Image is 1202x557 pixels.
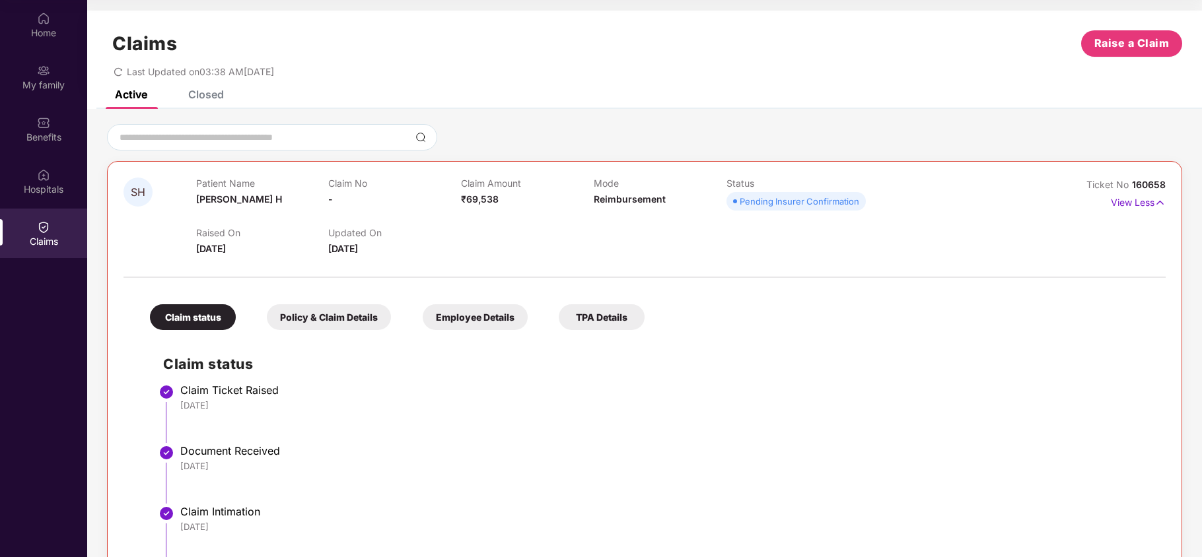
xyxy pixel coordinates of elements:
[328,178,461,189] p: Claim No
[1086,179,1132,190] span: Ticket No
[37,12,50,25] img: svg+xml;base64,PHN2ZyBpZD0iSG9tZSIgeG1sbnM9Imh0dHA6Ly93d3cudzMub3JnLzIwMDAvc3ZnIiB3aWR0aD0iMjAiIG...
[188,88,224,101] div: Closed
[180,399,1152,411] div: [DATE]
[196,227,329,238] p: Raised On
[159,384,174,400] img: svg+xml;base64,PHN2ZyBpZD0iU3RlcC1Eb25lLTMyeDMyIiB4bWxucz0iaHR0cDovL3d3dy53My5vcmcvMjAwMC9zdmciIH...
[180,444,1152,457] div: Document Received
[726,178,859,189] p: Status
[415,132,426,143] img: svg+xml;base64,PHN2ZyBpZD0iU2VhcmNoLTMyeDMyIiB4bWxucz0iaHR0cDovL3d3dy53My5vcmcvMjAwMC9zdmciIHdpZH...
[328,193,333,205] span: -
[115,88,147,101] div: Active
[37,168,50,181] img: svg+xml;base64,PHN2ZyBpZD0iSG9zcGl0YWxzIiB4bWxucz0iaHR0cDovL3d3dy53My5vcmcvMjAwMC9zdmciIHdpZHRoPS...
[196,193,282,205] span: [PERSON_NAME] H
[1081,30,1182,57] button: Raise a Claim
[150,304,236,330] div: Claim status
[180,505,1152,518] div: Claim Intimation
[559,304,645,330] div: TPA Details
[196,178,329,189] p: Patient Name
[594,193,666,205] span: Reimbursement
[159,506,174,521] img: svg+xml;base64,PHN2ZyBpZD0iU3RlcC1Eb25lLTMyeDMyIiB4bWxucz0iaHR0cDovL3d3dy53My5vcmcvMjAwMC9zdmciIH...
[423,304,528,330] div: Employee Details
[37,116,50,129] img: svg+xml;base64,PHN2ZyBpZD0iQmVuZWZpdHMiIHhtbG5zPSJodHRwOi8vd3d3LnczLm9yZy8yMDAwL3N2ZyIgd2lkdGg9Ij...
[180,383,1152,397] div: Claim Ticket Raised
[180,521,1152,533] div: [DATE]
[180,460,1152,472] div: [DATE]
[112,32,177,55] h1: Claims
[594,178,726,189] p: Mode
[1132,179,1166,190] span: 160658
[196,243,226,254] span: [DATE]
[1094,35,1170,51] span: Raise a Claim
[114,66,123,77] span: redo
[328,243,358,254] span: [DATE]
[37,220,50,234] img: svg+xml;base64,PHN2ZyBpZD0iQ2xhaW0iIHhtbG5zPSJodHRwOi8vd3d3LnczLm9yZy8yMDAwL3N2ZyIgd2lkdGg9IjIwIi...
[131,187,145,198] span: SH
[461,193,499,205] span: ₹69,538
[127,66,274,77] span: Last Updated on 03:38 AM[DATE]
[1111,192,1166,210] p: View Less
[267,304,391,330] div: Policy & Claim Details
[461,178,594,189] p: Claim Amount
[740,195,859,208] div: Pending Insurer Confirmation
[328,227,461,238] p: Updated On
[159,445,174,461] img: svg+xml;base64,PHN2ZyBpZD0iU3RlcC1Eb25lLTMyeDMyIiB4bWxucz0iaHR0cDovL3d3dy53My5vcmcvMjAwMC9zdmciIH...
[1154,195,1166,210] img: svg+xml;base64,PHN2ZyB4bWxucz0iaHR0cDovL3d3dy53My5vcmcvMjAwMC9zdmciIHdpZHRoPSIxNyIgaGVpZ2h0PSIxNy...
[163,353,1152,375] h2: Claim status
[37,64,50,77] img: svg+xml;base64,PHN2ZyB3aWR0aD0iMjAiIGhlaWdodD0iMjAiIHZpZXdCb3g9IjAgMCAyMCAyMCIgZmlsbD0ibm9uZSIgeG...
